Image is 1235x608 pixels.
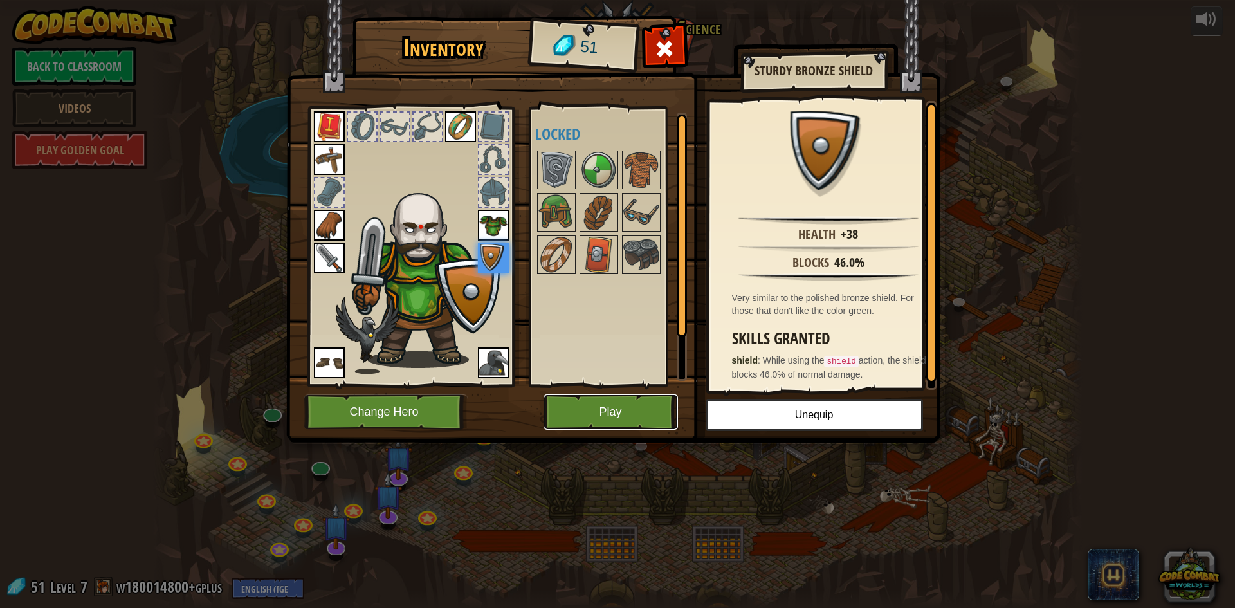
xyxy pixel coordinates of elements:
img: portrait.png [623,152,659,188]
img: portrait.png [445,111,476,142]
span: While using the action, the shield blocks 46.0% of normal damage. [732,355,926,380]
img: portrait.png [538,152,574,188]
div: +38 [841,225,858,244]
button: Play [544,394,678,430]
img: hr.png [738,273,919,281]
button: Change Hero [304,394,468,430]
img: hr.png [738,216,919,225]
img: portrait.png [581,237,617,273]
img: portrait.png [623,237,659,273]
img: portrait.png [581,194,617,230]
img: portrait.png [581,152,617,188]
div: Blocks [792,253,829,272]
img: portrait.png [478,243,509,273]
img: portrait.png [478,347,509,378]
strong: shield [732,355,758,365]
h3: Skills Granted [732,330,931,347]
img: portrait.png [478,210,509,241]
h1: Inventory [361,34,526,61]
img: raven-paper-doll.png [336,297,399,374]
h4: Locked [535,125,698,142]
img: portrait.png [314,111,345,142]
span: 51 [579,35,599,60]
img: portrait.png [787,111,870,194]
div: Health [798,225,836,244]
span: : [758,355,763,365]
img: male.png [346,181,504,368]
img: portrait.png [538,237,574,273]
img: portrait.png [623,194,659,230]
img: portrait.png [314,144,345,175]
div: Very similar to the polished bronze shield. For those that don't like the color green. [732,291,931,317]
img: hr.png [738,244,919,253]
h2: Sturdy Bronze Shield [753,64,874,78]
img: portrait.png [314,347,345,378]
img: portrait.png [538,194,574,230]
code: shield [824,356,858,367]
img: portrait.png [314,210,345,241]
img: portrait.png [314,243,345,273]
button: Unequip [706,399,923,431]
div: 46.0% [834,253,864,272]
